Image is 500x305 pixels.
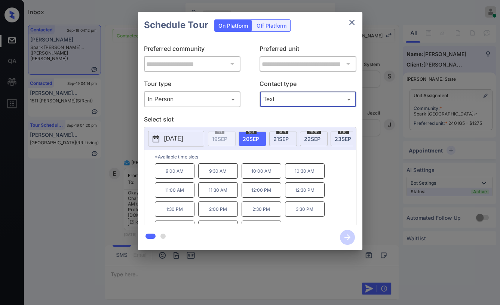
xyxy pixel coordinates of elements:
[331,132,358,146] div: date-select
[243,136,259,142] span: 20 SEP
[335,228,359,247] button: btn-next
[144,44,241,56] p: Preferred community
[285,182,325,198] p: 12:30 PM
[155,182,194,198] p: 11:00 AM
[198,201,238,217] p: 2:00 PM
[198,221,238,236] p: 4:30 PM
[242,163,281,179] p: 10:00 AM
[155,201,194,217] p: 1:30 PM
[242,201,281,217] p: 2:30 PM
[338,130,349,134] span: tue
[246,130,257,134] span: sat
[269,132,297,146] div: date-select
[335,136,351,142] span: 23 SEP
[148,131,204,147] button: [DATE]
[304,136,320,142] span: 22 SEP
[344,15,359,30] button: close
[273,136,289,142] span: 21 SEP
[144,115,356,127] p: Select slot
[164,134,183,143] p: [DATE]
[285,163,325,179] p: 10:30 AM
[215,20,252,31] div: On Platform
[253,20,290,31] div: Off Platform
[239,132,266,146] div: date-select
[198,163,238,179] p: 9:30 AM
[242,182,281,198] p: 12:00 PM
[144,79,241,91] p: Tour type
[261,93,355,105] div: Text
[242,221,281,236] p: 5:00 PM
[198,182,238,198] p: 11:30 AM
[155,150,356,163] p: *Available time slots
[155,221,194,236] p: 4:00 PM
[300,132,328,146] div: date-select
[146,93,239,105] div: In Person
[155,163,194,179] p: 9:00 AM
[138,12,214,38] h2: Schedule Tour
[307,130,321,134] span: mon
[276,130,288,134] span: sun
[260,79,356,91] p: Contact type
[260,44,356,56] p: Preferred unit
[285,201,325,217] p: 3:30 PM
